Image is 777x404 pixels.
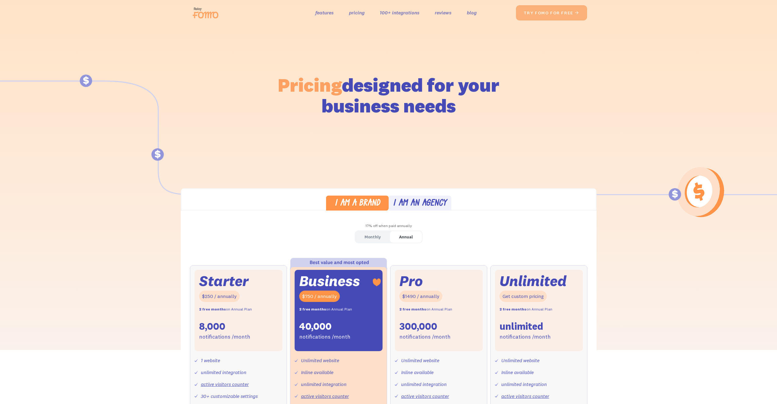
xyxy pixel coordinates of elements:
a: 100+ integrations [380,8,419,17]
div: 300,000 [399,320,437,333]
div: I am an agency [393,199,447,208]
div: Annual [399,233,413,241]
div: $750 / annually [299,291,340,302]
strong: 2 free months [399,307,426,311]
div: notifications /month [199,332,250,341]
div: $1490 / annually [399,291,442,302]
div: unlimited integration [501,380,547,389]
div: unlimited integration [301,380,347,389]
div: 17% off when paid annually [181,222,597,230]
div: Pro [399,274,423,288]
a: try fomo for free [516,5,587,20]
div: Monthly [365,233,381,241]
div: Inline available [401,368,434,377]
div: on Annual Plan [199,305,252,314]
a: blog [467,8,477,17]
strong: 2 free months [199,307,226,311]
div: notifications /month [499,332,551,341]
div: Inline available [501,368,534,377]
div: 40,000 [299,320,332,333]
div: on Annual Plan [399,305,452,314]
div: I am a brand [335,199,380,208]
div: unlimited integration [401,380,447,389]
div: 30+ customizable settings [201,392,258,401]
span: Pricing [278,73,342,97]
div: on Annual Plan [499,305,552,314]
a: pricing [349,8,365,17]
div: Starter [199,274,249,288]
div: Unlimited website [501,356,539,365]
strong: 2 free months [499,307,526,311]
div: Unlimited [499,274,567,288]
div: $250 / annually [199,291,240,302]
div: Unlimited website [301,356,339,365]
div: Get custom pricing [499,291,547,302]
div: Unlimited website [401,356,439,365]
a: active visitors counter [201,381,249,387]
a: features [315,8,334,17]
div: notifications /month [399,332,451,341]
div: unlimited integration [201,368,246,377]
a: active visitors counter [501,393,549,399]
div: 1 website [201,356,220,365]
h1: designed for your business needs [278,75,500,116]
a: reviews [435,8,452,17]
a: active visitors counter [401,393,449,399]
div: Business [299,274,360,288]
div: unlimited [499,320,543,333]
div: on Annual Plan [299,305,352,314]
div: notifications /month [299,332,350,341]
strong: 2 free months [299,307,326,311]
div: Inline available [301,368,333,377]
div: 8,000 [199,320,225,333]
span:  [575,10,579,16]
a: active visitors counter [301,393,349,399]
